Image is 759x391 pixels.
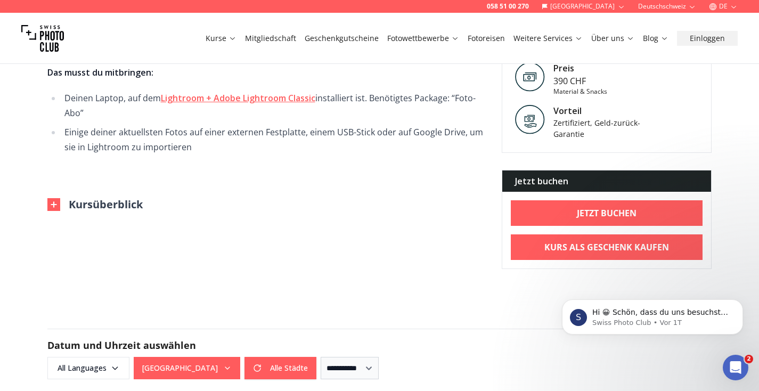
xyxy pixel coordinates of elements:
div: Preis [553,62,607,75]
a: Kurse [206,33,236,44]
img: Preis [515,62,545,92]
div: Profile image for Swiss Photo Club [24,76,41,93]
p: Message from Swiss Photo Club, sent Vor 1T [46,85,184,95]
a: Geschenkgutscheine [305,33,379,44]
button: Geschenkgutscheine [300,31,383,46]
button: Fotowettbewerbe [383,31,463,46]
button: All Languages [47,357,129,379]
button: Mitgliedschaft [241,31,300,46]
button: Über uns [587,31,639,46]
a: Kurs als Geschenk kaufen [511,234,703,260]
img: Outline Close [47,198,60,211]
a: Lightroom + Adobe Lightroom Classic [161,92,315,104]
b: Jetzt buchen [577,207,636,219]
a: 058 51 00 270 [487,2,529,11]
div: Vorteil [553,104,644,117]
a: Fotowettbewerbe [387,33,459,44]
li: Einige deiner aktuellsten Fotos auf einer externen Festplatte, einem USB-Stick oder auf Google Dr... [61,125,485,154]
iframe: Intercom live chat [723,355,748,380]
iframe: Intercom notifications Nachricht [546,233,759,352]
div: message notification from Swiss Photo Club, Vor 1T. Hi 😀 Schön, dass du uns besuchst. Stell' uns ... [16,67,197,102]
button: Kursüberblick [47,197,143,212]
button: [GEOGRAPHIC_DATA] [134,357,240,379]
button: Alle Städte [244,357,316,379]
button: Fotoreisen [463,31,509,46]
img: Swiss photo club [21,17,64,60]
button: Einloggen [677,31,738,46]
a: Blog [643,33,668,44]
a: Weitere Services [513,33,583,44]
p: Hi 😀 Schön, dass du uns besuchst. Stell' uns gerne jederzeit Fragen oder hinterlasse ein Feedback. [46,75,184,85]
button: Kurse [201,31,241,46]
b: Kurs als Geschenk kaufen [544,241,669,254]
a: Mitgliedschaft [245,33,296,44]
img: Vorteil [515,104,545,134]
a: Fotoreisen [468,33,505,44]
span: All Languages [49,359,128,378]
a: Jetzt buchen [511,200,703,226]
h2: Datum und Uhrzeit auswählen [47,338,712,353]
li: Deinen Laptop, auf dem installiert ist. Benötigtes Package: “Foto-Abo” [61,91,485,120]
div: Material & Snacks [553,87,607,96]
div: Zertifiziert, Geld-zurück-Garantie [553,117,644,140]
button: Blog [639,31,673,46]
span: 2 [745,355,753,363]
strong: Das musst du mitbringen: [47,67,153,78]
div: Jetzt buchen [502,170,712,192]
button: Weitere Services [509,31,587,46]
div: 390 CHF [553,75,607,87]
a: Über uns [591,33,634,44]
